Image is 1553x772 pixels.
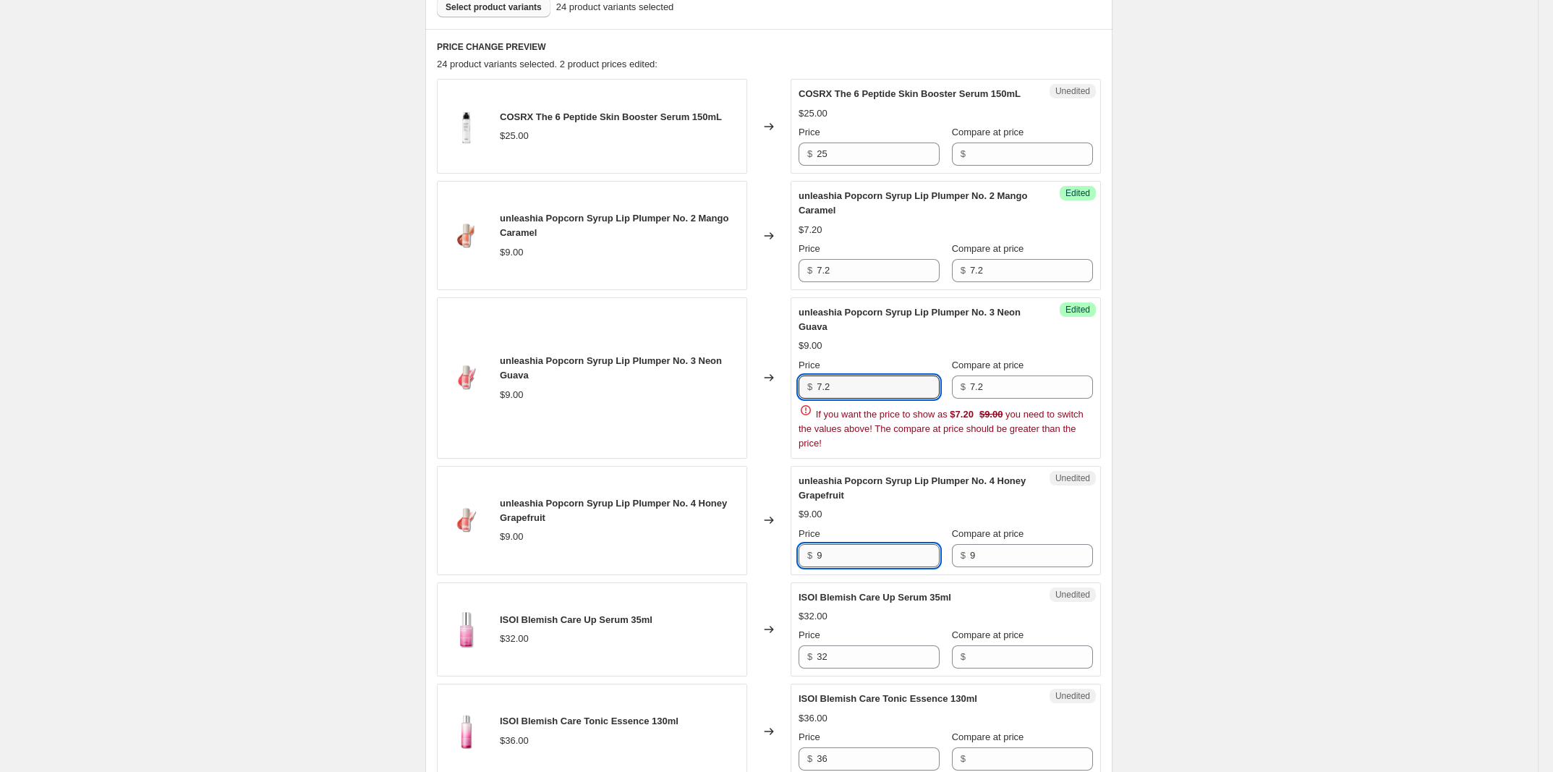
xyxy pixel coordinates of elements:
img: COSRXACCollectionCalmingLiquidMild_12_614cf1af-7f2a-49ef-8cb5-e2e5b816f24b_80x.png [445,608,488,651]
span: COSRX The 6 Peptide Skin Booster Serum 150mL [500,111,722,122]
span: $ [807,651,812,662]
div: $7.20 [799,223,822,237]
span: $ [807,381,812,392]
span: $ [961,148,966,159]
span: Unedited [1055,690,1090,702]
span: $ [961,753,966,764]
span: ISOI Blemish Care Tonic Essence 130ml [799,693,977,704]
span: Unedited [1055,472,1090,484]
img: unleashiaPopcornSyrupLipPlumperNo.4HoneyGrapefruit_80x.png [445,499,488,542]
div: $32.00 [500,632,529,646]
div: $36.00 [500,734,529,748]
span: $ [807,148,812,159]
div: $9.00 [500,530,524,544]
span: unleashia Popcorn Syrup Lip Plumper No. 2 Mango Caramel [799,190,1027,216]
span: $ [961,550,966,561]
span: COSRX The 6 Peptide Skin Booster Serum 150mL [799,88,1021,99]
span: $ [961,381,966,392]
img: ISOIBlemishCareTonicEssence130ml_3ba8b7d5-70cf-4a44-a430-e90fdc83177c_80x.jpg [445,710,488,753]
span: Compare at price [952,528,1024,539]
span: Price [799,360,820,370]
span: Compare at price [952,127,1024,137]
span: unleashia Popcorn Syrup Lip Plumper No. 4 Honey Grapefruit [500,498,727,523]
span: Price [799,629,820,640]
img: COSRXACCollectionCalmingLiquidMild_10_80x.png [445,105,488,148]
span: $ [961,265,966,276]
span: Compare at price [952,360,1024,370]
span: Price [799,243,820,254]
span: Compare at price [952,243,1024,254]
span: Price [799,731,820,742]
span: Compare at price [952,629,1024,640]
div: $9.00 [799,507,822,522]
span: Unedited [1055,589,1090,601]
span: Unedited [1055,85,1090,97]
div: $7.20 [950,407,974,422]
span: unleashia Popcorn Syrup Lip Plumper No. 3 Neon Guava [799,307,1021,332]
span: unleashia Popcorn Syrup Lip Plumper No. 4 Honey Grapefruit [799,475,1026,501]
span: Edited [1065,187,1090,199]
h6: PRICE CHANGE PREVIEW [437,41,1101,53]
span: unleashia Popcorn Syrup Lip Plumper No. 2 Mango Caramel [500,213,728,238]
span: Edited [1065,304,1090,315]
img: unleashiaPopcornSyrupLipPlumperNo.3NeonGuava_80x.png [445,356,488,399]
img: unleashiaPopcornSyrupLipPlumperNo.2MangoCaramel_80x.png [445,214,488,258]
span: 24 product variants selected. 2 product prices edited: [437,59,658,69]
span: $ [807,550,812,561]
div: $25.00 [799,106,827,121]
span: ISOI Blemish Care Tonic Essence 130ml [500,716,678,726]
span: Compare at price [952,731,1024,742]
span: $ [961,651,966,662]
div: $9.00 [799,339,822,353]
span: Price [799,127,820,137]
span: If you want the price to show as you need to switch the values above! The compare at price should... [799,409,1084,449]
span: unleashia Popcorn Syrup Lip Plumper No. 3 Neon Guava [500,355,722,381]
span: ISOI Blemish Care Up Serum 35ml [799,592,951,603]
span: ISOI Blemish Care Up Serum 35ml [500,614,652,625]
strike: $9.00 [979,407,1003,422]
span: Select product variants [446,1,542,13]
div: $36.00 [799,711,827,726]
span: $ [807,265,812,276]
div: $9.00 [500,245,524,260]
span: Price [799,528,820,539]
div: $25.00 [500,129,529,143]
div: $9.00 [500,388,524,402]
span: $ [807,753,812,764]
div: $32.00 [799,609,827,624]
